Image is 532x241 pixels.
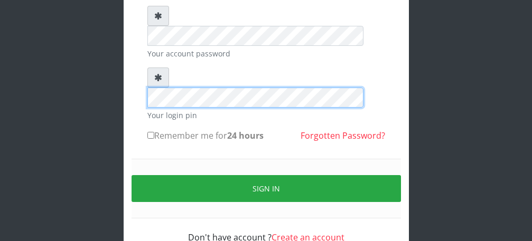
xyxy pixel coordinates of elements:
[147,48,385,59] small: Your account password
[147,129,264,142] label: Remember me for
[301,130,385,141] a: Forgotten Password?
[227,130,264,141] b: 24 hours
[132,175,401,202] button: Sign in
[147,132,154,139] input: Remember me for24 hours
[147,110,385,121] small: Your login pin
